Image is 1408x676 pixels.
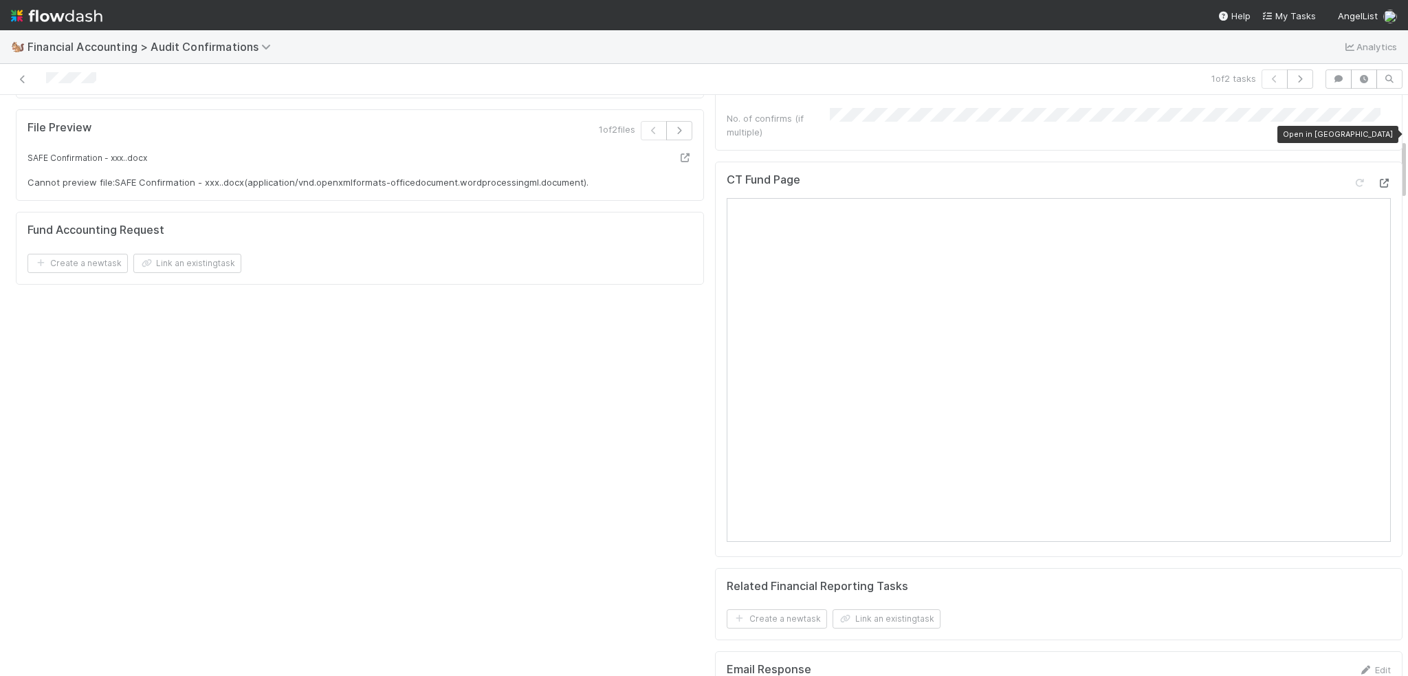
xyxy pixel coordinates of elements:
[27,175,692,189] div: Cannot preview file: SAFE Confirmation - xxx..docx ( application/vnd.openxmlformats-officedocumen...
[27,40,278,54] span: Financial Accounting > Audit Confirmations
[727,111,830,139] div: No. of confirms (if multiple)
[133,254,241,273] button: Link an existingtask
[1262,10,1316,21] span: My Tasks
[27,153,147,163] small: SAFE Confirmation - xxx..docx
[1343,39,1397,55] a: Analytics
[11,4,102,28] img: logo-inverted-e16ddd16eac7371096b0.svg
[27,254,128,273] button: Create a newtask
[27,223,164,237] h5: Fund Accounting Request
[599,122,635,136] span: 1 of 2 files
[727,609,827,629] button: Create a newtask
[11,41,25,52] span: 🐿️
[1211,72,1256,85] span: 1 of 2 tasks
[27,121,91,135] h5: File Preview
[1262,9,1316,23] a: My Tasks
[727,173,800,187] h5: CT Fund Page
[1358,664,1391,675] a: Edit
[727,580,908,593] h5: Related Financial Reporting Tasks
[1383,10,1397,23] img: avatar_e5ec2f5b-afc7-4357-8cf1-2139873d70b1.png
[833,609,940,629] button: Link an existingtask
[1218,9,1251,23] div: Help
[1338,10,1378,21] span: AngelList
